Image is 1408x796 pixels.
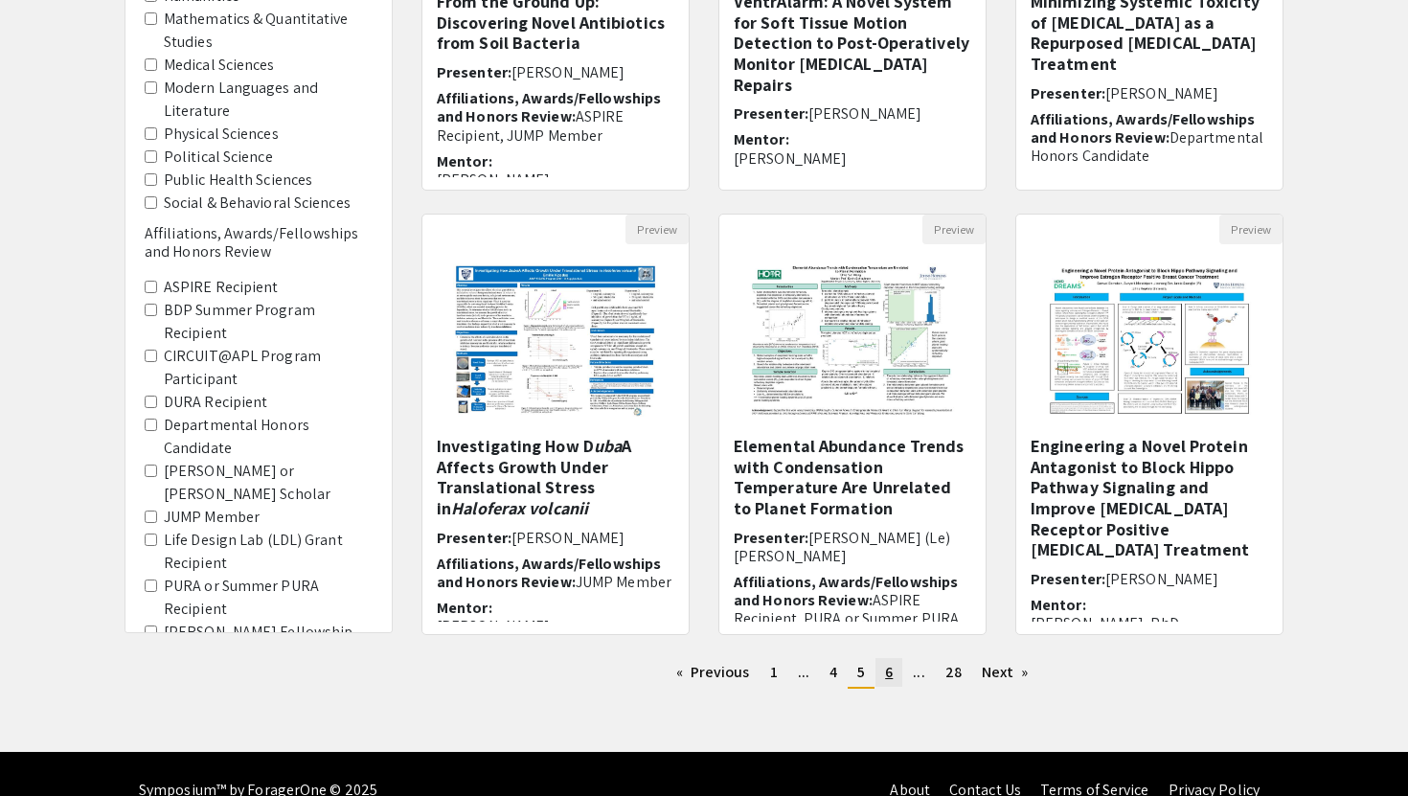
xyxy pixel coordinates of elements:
[164,460,373,506] label: [PERSON_NAME] or [PERSON_NAME] Scholar
[798,662,809,682] span: ...
[667,658,760,687] a: Previous page
[437,617,674,635] p: [PERSON_NAME]
[437,436,674,518] h5: Investigating How D A Affects Growth Under Translational Stress in
[1031,595,1086,615] span: Mentor:
[164,299,373,345] label: BDP Summer Program Recipient
[857,662,865,682] span: 5
[164,276,279,299] label: ASPIRE Recipient
[164,345,373,391] label: CIRCUIT@APL Program Participant
[734,572,958,610] span: Affiliations, Awards/Fellowships and Honors Review:
[1031,436,1268,560] h5: Engineering a Novel Protein Antagonist to Block Hippo Pathway Signaling and Improve [MEDICAL_DATA...
[594,435,622,457] em: uba
[731,244,973,436] img: <p>Elemental Abundance Trends with Condensation Temperature Are Unrelated to Planet Formation</p>
[1031,614,1268,632] p: [PERSON_NAME], PhD
[14,710,81,782] iframe: Chat
[437,106,624,145] span: ASPIRE Recipient, JUMP Member
[1105,83,1218,103] span: [PERSON_NAME]
[145,224,373,261] h6: Affiliations, Awards/Fellowships and Honors Review
[625,215,689,244] button: Preview
[734,528,950,566] span: [PERSON_NAME] (Le) [PERSON_NAME]
[437,598,492,618] span: Mentor:
[437,529,674,547] h6: Presenter:
[734,529,971,565] h6: Presenter:
[1031,84,1268,102] h6: Presenter:
[718,214,987,635] div: Open Presentation <p>Elemental Abundance Trends with Condensation Temperature Are Unrelated to Pl...
[576,572,671,592] span: JUMP Member
[808,103,921,124] span: [PERSON_NAME]
[1031,109,1255,148] span: Affiliations, Awards/Fellowships and Honors Review:
[922,215,986,244] button: Preview
[1015,214,1283,635] div: Open Presentation <p><span style="color: rgb(0, 0, 0);">Engineering a Novel Protein Antagonist to...
[437,171,674,189] p: [PERSON_NAME]
[164,54,275,77] label: Medical Sciences
[437,88,661,126] span: Affiliations, Awards/Fellowships and Honors Review:
[734,104,971,123] h6: Presenter:
[164,169,312,192] label: Public Health Sciences
[164,391,267,414] label: DURA Recipient
[437,151,492,171] span: Mentor:
[164,8,373,54] label: Mathematics & Quantitative Studies
[1105,569,1218,589] span: [PERSON_NAME]
[972,658,1038,687] a: Next page
[734,129,789,149] span: Mentor:
[451,497,588,519] em: Haloferax volcanii
[511,528,625,548] span: [PERSON_NAME]
[164,575,373,621] label: PURA or Summer PURA Recipient
[734,590,959,647] span: ASPIRE Recipient, PURA or Summer PURA Recipient
[164,123,279,146] label: Physical Sciences
[734,436,971,518] h5: Elemental Abundance Trends with Condensation Temperature Are Unrelated to Planet Formation
[770,662,778,682] span: 1
[829,662,837,682] span: 4
[1028,244,1270,436] img: <p><span style="color: rgb(0, 0, 0);">Engineering a Novel Protein Antagonist to Block Hippo Pathw...
[421,658,1283,689] ul: Pagination
[885,662,893,682] span: 6
[164,506,260,529] label: JUMP Member
[164,146,273,169] label: Political Science
[437,554,661,592] span: Affiliations, Awards/Fellowships and Honors Review:
[945,662,962,682] span: 28
[511,62,625,82] span: [PERSON_NAME]
[1219,215,1283,244] button: Preview
[164,621,373,667] label: [PERSON_NAME] Fellowship Recipient
[434,244,676,436] img: <p>Investigating How D<em>uba</em>A Affects Growth Under Translational Stress in <em>Haloferax vo...
[1031,171,1086,192] span: Mentor:
[734,149,971,168] p: [PERSON_NAME]
[1031,570,1268,588] h6: Presenter:
[164,414,373,460] label: Departmental Honors Candidate
[1031,127,1263,166] span: Departmental Honors Candidate
[164,77,373,123] label: Modern Languages and Literature
[164,529,373,575] label: Life Design Lab (LDL) Grant Recipient
[437,63,674,81] h6: Presenter:
[421,214,690,635] div: Open Presentation <p>Investigating How D<em>uba</em>A Affects Growth Under Translational Stress i...
[164,192,351,215] label: Social & Behavioral Sciences
[913,662,924,682] span: ...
